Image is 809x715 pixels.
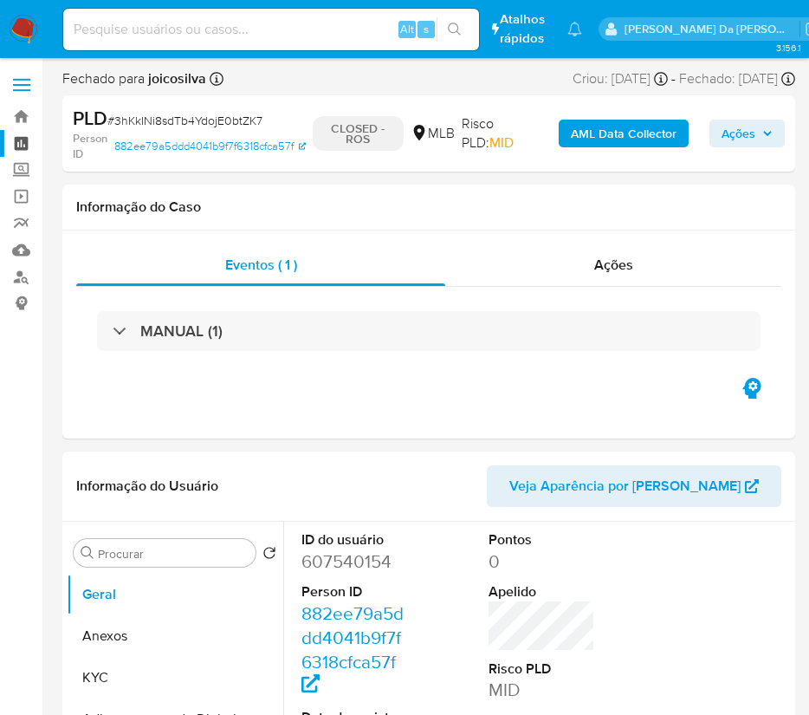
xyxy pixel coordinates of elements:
[679,69,795,88] div: Fechado: [DATE]
[500,10,551,47] span: Atalhos rápidos
[489,660,596,679] dt: Risco PLD
[67,657,283,699] button: KYC
[400,21,414,37] span: Alt
[98,546,249,562] input: Procurar
[301,601,404,699] a: 882ee79a5ddd4041b9f7f6318cfca57f
[567,22,582,36] a: Notificações
[114,131,305,161] a: 882ee79a5ddd4041b9f7f6318cfca57f
[67,574,283,615] button: Geral
[462,114,546,152] span: Risco PLD:
[709,120,785,147] button: Ações
[424,21,429,37] span: s
[81,546,94,560] button: Procurar
[625,21,799,37] p: joice.osilva@mercadopago.com.br
[76,198,781,216] h1: Informação do Caso
[301,582,409,601] dt: Person ID
[73,131,112,161] b: Person ID
[262,546,276,565] button: Retornar ao pedido padrão
[489,133,514,153] span: MID
[489,582,596,601] dt: Apelido
[571,120,676,147] b: AML Data Collector
[509,465,741,507] span: Veja Aparência por [PERSON_NAME]
[145,68,206,88] b: joicosilva
[97,311,760,351] div: MANUAL (1)
[63,18,479,41] input: Pesquise usuários ou casos...
[573,69,668,88] div: Criou: [DATE]
[559,120,689,147] button: AML Data Collector
[722,120,755,147] span: Ações
[301,549,409,574] dd: 607540154
[489,549,596,574] dd: 0
[489,530,596,549] dt: Pontos
[411,124,455,143] div: MLB
[67,615,283,657] button: Anexos
[487,465,781,507] button: Veja Aparência por [PERSON_NAME]
[313,116,404,151] p: CLOSED - ROS
[594,255,633,275] span: Ações
[301,530,409,549] dt: ID do usuário
[62,69,206,88] span: Fechado para
[73,104,107,132] b: PLD
[140,322,223,341] h3: MANUAL (1)
[225,255,297,275] span: Eventos ( 1 )
[76,478,218,495] h1: Informação do Usuário
[437,17,472,42] button: search-icon
[107,112,262,129] span: # 3hKkINi8sdTb4YdojE0btZK7
[671,69,676,88] span: -
[489,678,596,702] dd: MID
